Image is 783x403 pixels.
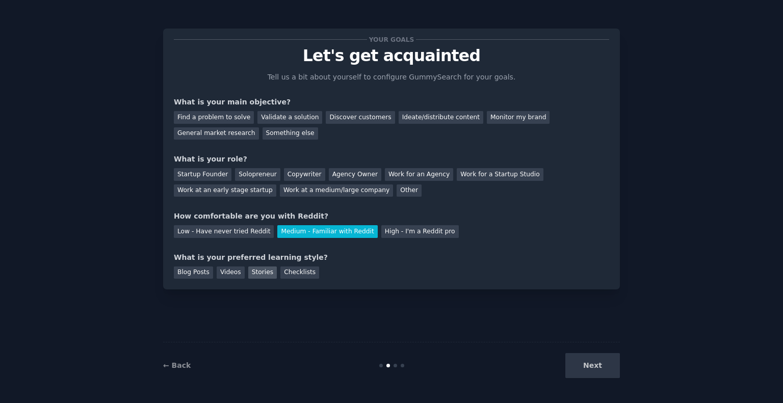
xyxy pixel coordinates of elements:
div: Other [397,184,422,197]
a: ← Back [163,361,191,369]
div: Monitor my brand [487,111,550,124]
div: Blog Posts [174,266,213,279]
div: Ideate/distribute content [399,111,483,124]
div: Solopreneur [235,168,280,181]
div: Validate a solution [257,111,322,124]
div: Work for a Startup Studio [457,168,543,181]
div: Checklists [280,266,319,279]
span: Your goals [367,34,416,45]
div: Something else [263,127,318,140]
div: Find a problem to solve [174,111,254,124]
div: Work at a medium/large company [280,184,393,197]
div: Copywriter [284,168,325,181]
div: Low - Have never tried Reddit [174,225,274,238]
div: What is your main objective? [174,97,609,108]
div: Discover customers [326,111,395,124]
div: Stories [248,266,277,279]
div: What is your preferred learning style? [174,252,609,263]
p: Tell us a bit about yourself to configure GummySearch for your goals. [263,72,520,83]
p: Let's get acquainted [174,47,609,65]
div: Agency Owner [329,168,381,181]
div: Work for an Agency [385,168,453,181]
div: Startup Founder [174,168,231,181]
div: What is your role? [174,154,609,165]
div: How comfortable are you with Reddit? [174,211,609,222]
div: Medium - Familiar with Reddit [277,225,377,238]
div: General market research [174,127,259,140]
div: High - I'm a Reddit pro [381,225,459,238]
div: Videos [217,266,245,279]
div: Work at an early stage startup [174,184,276,197]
